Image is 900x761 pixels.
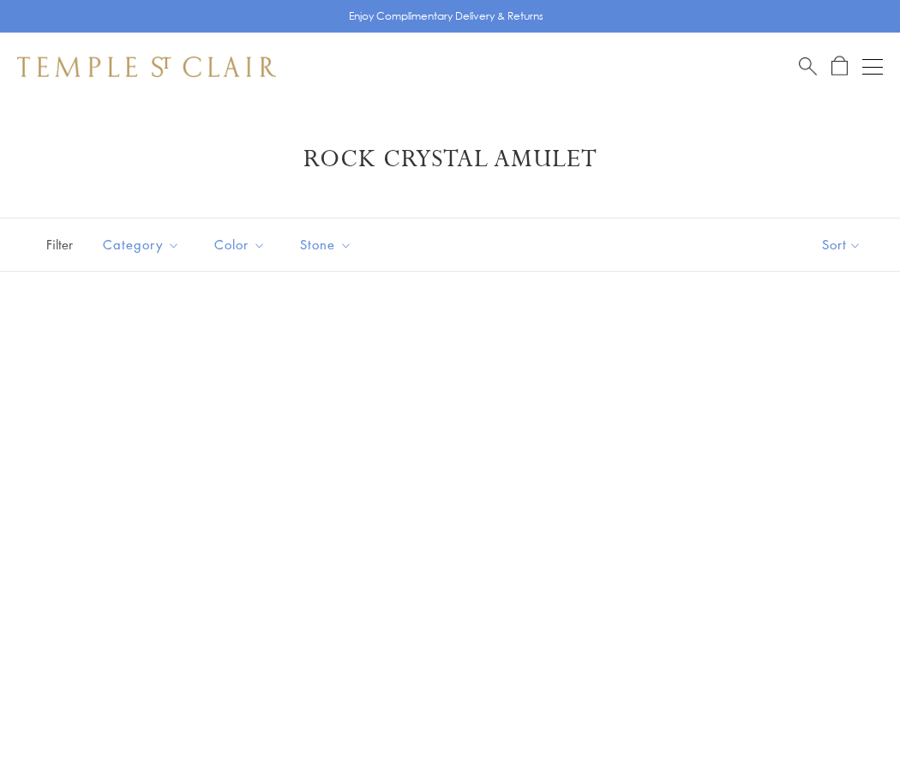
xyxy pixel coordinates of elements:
[349,8,543,25] p: Enjoy Complimentary Delivery & Returns
[94,234,193,255] span: Category
[287,225,365,264] button: Stone
[43,144,857,175] h1: Rock Crystal Amulet
[17,57,276,77] img: Temple St. Clair
[831,56,848,77] a: Open Shopping Bag
[90,225,193,264] button: Category
[862,57,883,77] button: Open navigation
[799,56,817,77] a: Search
[291,234,365,255] span: Stone
[783,219,900,271] button: Show sort by
[206,234,279,255] span: Color
[201,225,279,264] button: Color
